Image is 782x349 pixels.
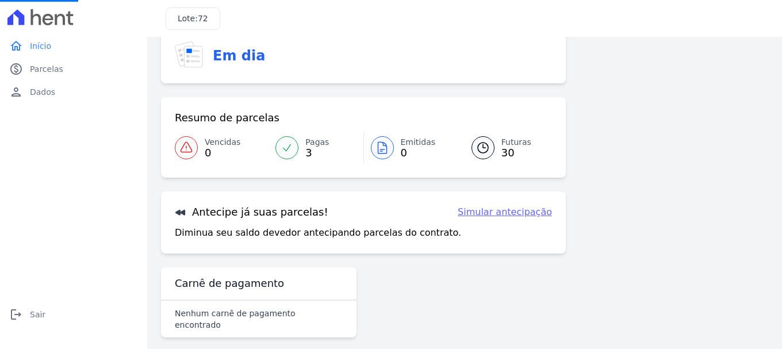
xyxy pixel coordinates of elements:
[5,80,143,103] a: personDados
[9,62,23,76] i: paid
[458,132,552,164] a: Futuras 30
[175,205,328,219] h3: Antecipe já suas parcelas!
[30,40,51,52] span: Início
[175,111,279,125] h3: Resumo de parcelas
[9,308,23,321] i: logout
[198,14,208,23] span: 72
[175,226,461,240] p: Diminua seu saldo devedor antecipando parcelas do contrato.
[30,63,63,75] span: Parcelas
[178,13,208,25] h3: Lote:
[175,132,269,164] a: Vencidas 0
[9,85,23,99] i: person
[30,86,55,98] span: Dados
[175,308,343,331] p: Nenhum carnê de pagamento encontrado
[364,132,458,164] a: Emitidas 0
[213,45,265,66] h3: Em dia
[501,148,531,158] span: 30
[305,148,329,158] span: 3
[305,136,329,148] span: Pagas
[401,136,436,148] span: Emitidas
[501,136,531,148] span: Futuras
[30,309,45,320] span: Sair
[458,205,552,219] a: Simular antecipação
[205,136,240,148] span: Vencidas
[9,39,23,53] i: home
[205,148,240,158] span: 0
[5,34,143,57] a: homeInício
[175,277,284,290] h3: Carnê de pagamento
[5,57,143,80] a: paidParcelas
[269,132,363,164] a: Pagas 3
[5,303,143,326] a: logoutSair
[401,148,436,158] span: 0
